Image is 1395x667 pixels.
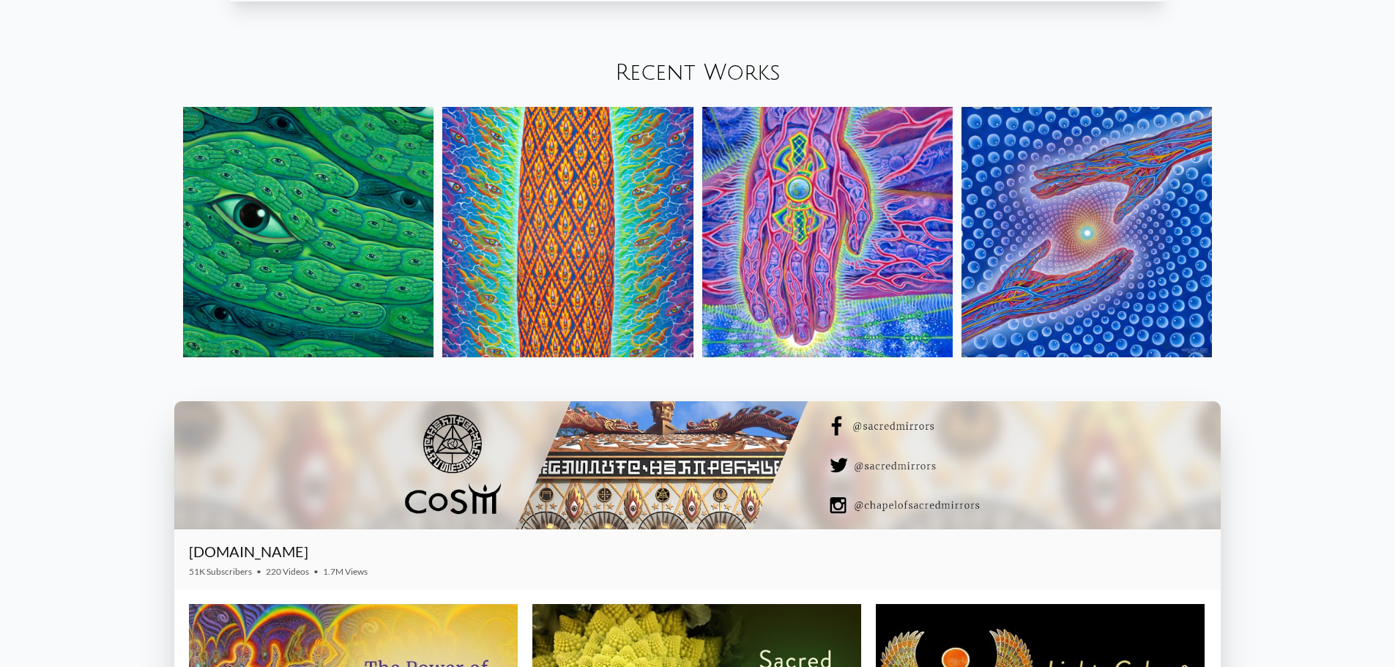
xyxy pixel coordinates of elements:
a: [DOMAIN_NAME] [189,543,308,560]
span: • [313,566,319,577]
a: Recent Works [615,61,781,85]
iframe: Subscribe to CoSM.TV on YouTube [1121,548,1206,566]
span: 51K Subscribers [189,566,252,577]
span: • [256,566,261,577]
span: 220 Videos [266,566,309,577]
span: 1.7M Views [323,566,368,577]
